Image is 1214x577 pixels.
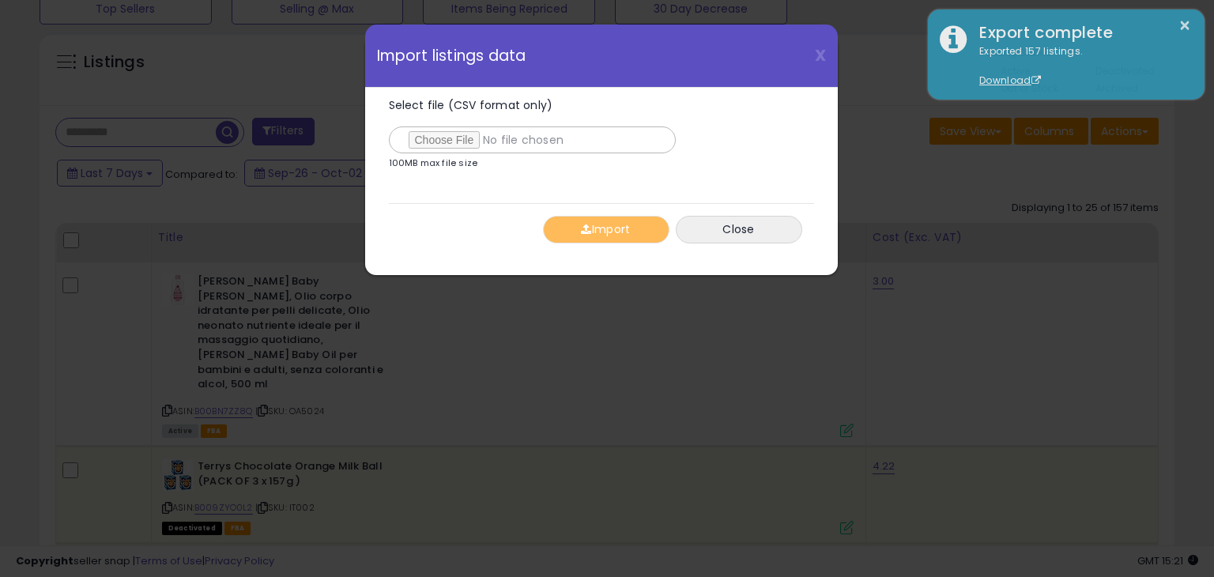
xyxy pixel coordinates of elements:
span: Import listings data [377,48,526,63]
p: 100MB max file size [389,159,478,168]
div: Exported 157 listings. [967,44,1193,89]
span: Select file (CSV format only) [389,97,553,113]
div: Export complete [967,21,1193,44]
span: X [815,44,826,66]
button: Import [543,216,669,243]
a: Download [979,74,1041,87]
button: × [1178,16,1191,36]
button: Close [676,216,802,243]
